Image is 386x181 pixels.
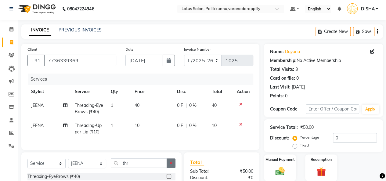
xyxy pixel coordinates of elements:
th: Service [71,85,107,99]
th: Total [208,85,233,99]
div: Last Visit: [270,84,290,90]
span: 10 [212,123,217,128]
span: Threading-EyeBrows (₹40) [75,103,103,114]
button: Apply [362,105,379,114]
img: _cash.svg [272,166,287,177]
input: Enter Offer / Coupon Code [306,104,359,114]
div: Threading-EyeBrows (₹40) [27,173,80,180]
div: 3 [295,66,298,73]
div: Sub Total: [186,168,222,175]
div: Membership: [270,57,297,64]
span: 1 [111,123,113,128]
th: Action [233,85,253,99]
span: JEENA [31,103,44,108]
span: JEENA [31,123,44,128]
span: | [186,122,187,129]
div: No Active Membership [270,57,377,64]
span: 0 % [189,102,197,109]
input: Search by Name/Mobile/Email/Code [44,55,116,66]
div: Service Total: [270,124,298,131]
label: Fixed [300,143,309,148]
a: INVOICE [29,25,51,36]
label: Percentage [300,135,319,140]
span: 1 [111,103,113,108]
div: ₹0 [222,175,258,181]
label: Redemption [311,157,332,162]
button: +91 [27,55,45,66]
label: Invoice Number [184,47,211,52]
span: 0 F [177,122,183,129]
label: Client [27,47,37,52]
div: [DATE] [292,84,305,90]
div: Card on file: [270,75,295,81]
span: DISHA [361,6,374,12]
div: Points: [270,93,284,99]
b: 08047224946 [67,0,94,17]
button: Create New [316,27,351,36]
div: Total Visits: [270,66,294,73]
a: PREVIOUS INVOICES [59,27,102,33]
div: ₹50.00 [300,124,314,131]
img: logo [16,0,57,17]
div: Discount: [270,135,289,141]
div: 0 [296,75,299,81]
div: 0 [285,93,287,99]
label: Manual Payment [265,157,295,162]
span: 0 F [177,102,183,109]
img: _gift.svg [314,166,329,177]
div: Coupon Code [270,106,306,112]
button: Save [353,27,374,36]
div: Discount: [186,175,222,181]
th: Disc [173,85,208,99]
span: 10 [135,123,139,128]
span: 40 [135,103,139,108]
input: Search or Scan [111,158,167,168]
span: 40 [212,103,217,108]
span: Total [190,159,204,165]
span: Threading-Upper Lip (₹10) [75,123,102,135]
span: 0 % [189,122,197,129]
th: Price [131,85,173,99]
div: Name: [270,49,284,55]
span: | [186,102,187,109]
label: Date [125,47,134,52]
div: Services [28,74,258,85]
div: ₹50.00 [222,168,258,175]
th: Stylist [27,85,71,99]
img: DISHA [347,3,358,14]
th: Qty [107,85,131,99]
a: Dayana [285,49,300,55]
